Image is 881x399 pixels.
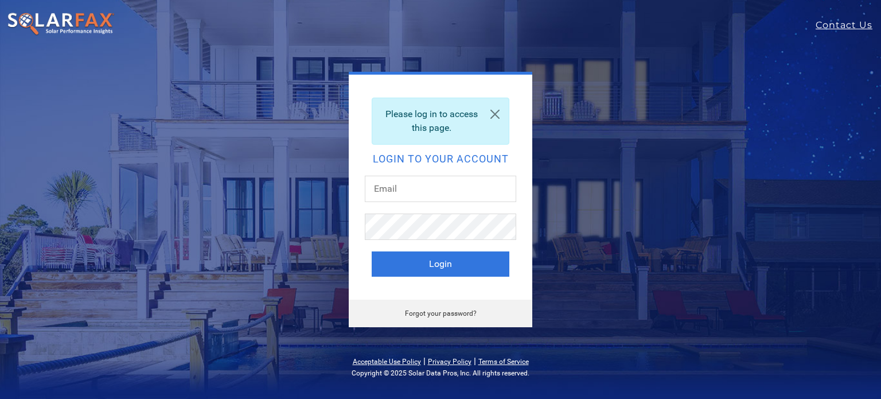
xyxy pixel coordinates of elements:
[481,98,509,130] a: Close
[478,358,529,366] a: Terms of Service
[423,355,426,366] span: |
[372,98,509,145] div: Please log in to access this page.
[405,309,477,317] a: Forgot your password?
[7,12,115,36] img: SolarFax
[372,251,509,277] button: Login
[474,355,476,366] span: |
[816,18,881,32] a: Contact Us
[372,154,509,164] h2: Login to your account
[353,358,421,366] a: Acceptable Use Policy
[365,176,516,202] input: Email
[428,358,471,366] a: Privacy Policy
